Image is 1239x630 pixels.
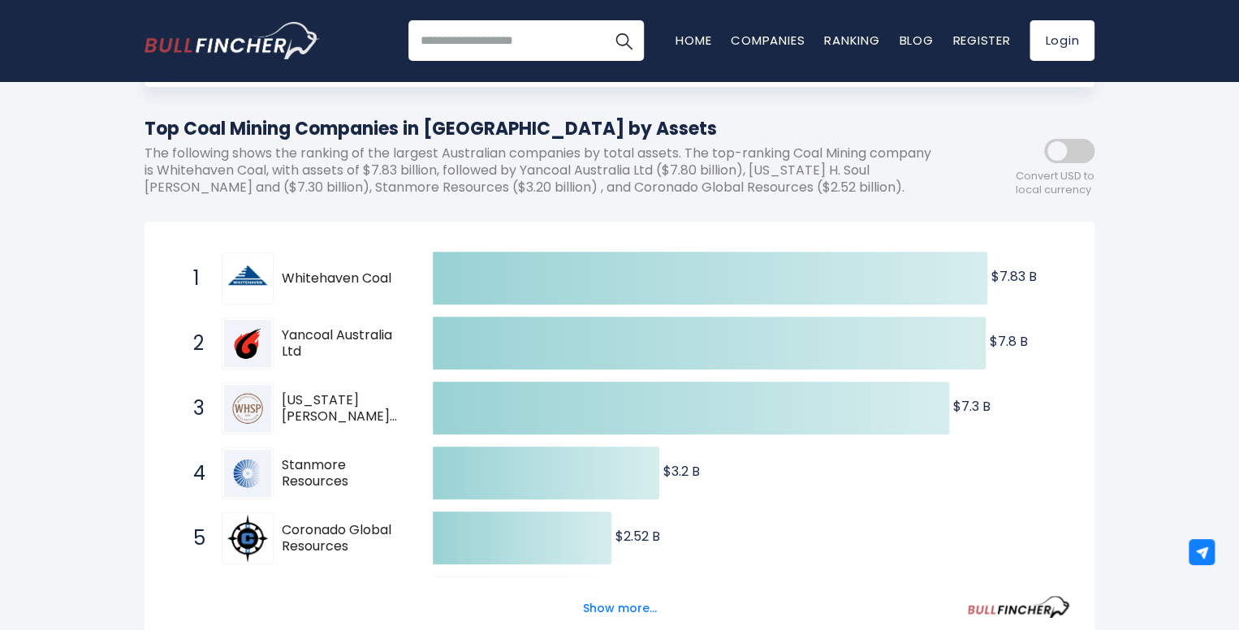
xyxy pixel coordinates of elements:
a: Home [676,32,711,49]
a: Go to homepage [145,22,319,59]
span: Stanmore Resources [282,457,404,491]
img: Stanmore Resources [224,450,271,497]
text: $7.3 B [953,397,991,416]
img: Bullfincher logo [145,22,320,59]
span: Coronado Global Resources [282,522,404,556]
img: Washington H. Soul Pattinson and [224,385,271,432]
span: 4 [185,460,201,487]
span: Whitehaven Coal [282,270,404,287]
img: Coronado Global Resources [224,515,271,562]
a: Ranking [824,32,879,49]
a: Register [952,32,1010,49]
span: 2 [185,330,201,357]
text: $2.52 B [615,527,660,546]
button: Search [603,20,644,61]
img: Whitehaven Coal [224,255,271,302]
span: 1 [185,265,201,292]
span: 3 [185,395,201,422]
h1: Top Coal Mining Companies in [GEOGRAPHIC_DATA] by Assets [145,115,948,142]
text: $3.2 B [663,462,700,481]
p: The following shows the ranking of the largest Australian companies by total assets. The top-rank... [145,145,948,196]
span: 5 [185,524,201,552]
a: Blog [899,32,933,49]
span: Convert USD to local currency [1016,170,1094,197]
img: Yancoal Australia Ltd [224,320,271,367]
span: Yancoal Australia Ltd [282,327,404,361]
text: $7.8 B [990,332,1028,351]
a: Companies [731,32,805,49]
button: Show more... [573,595,667,622]
a: Login [1030,20,1094,61]
text: $7.83 B [991,267,1037,286]
span: [US_STATE][PERSON_NAME] Soul [PERSON_NAME] and [282,392,404,426]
